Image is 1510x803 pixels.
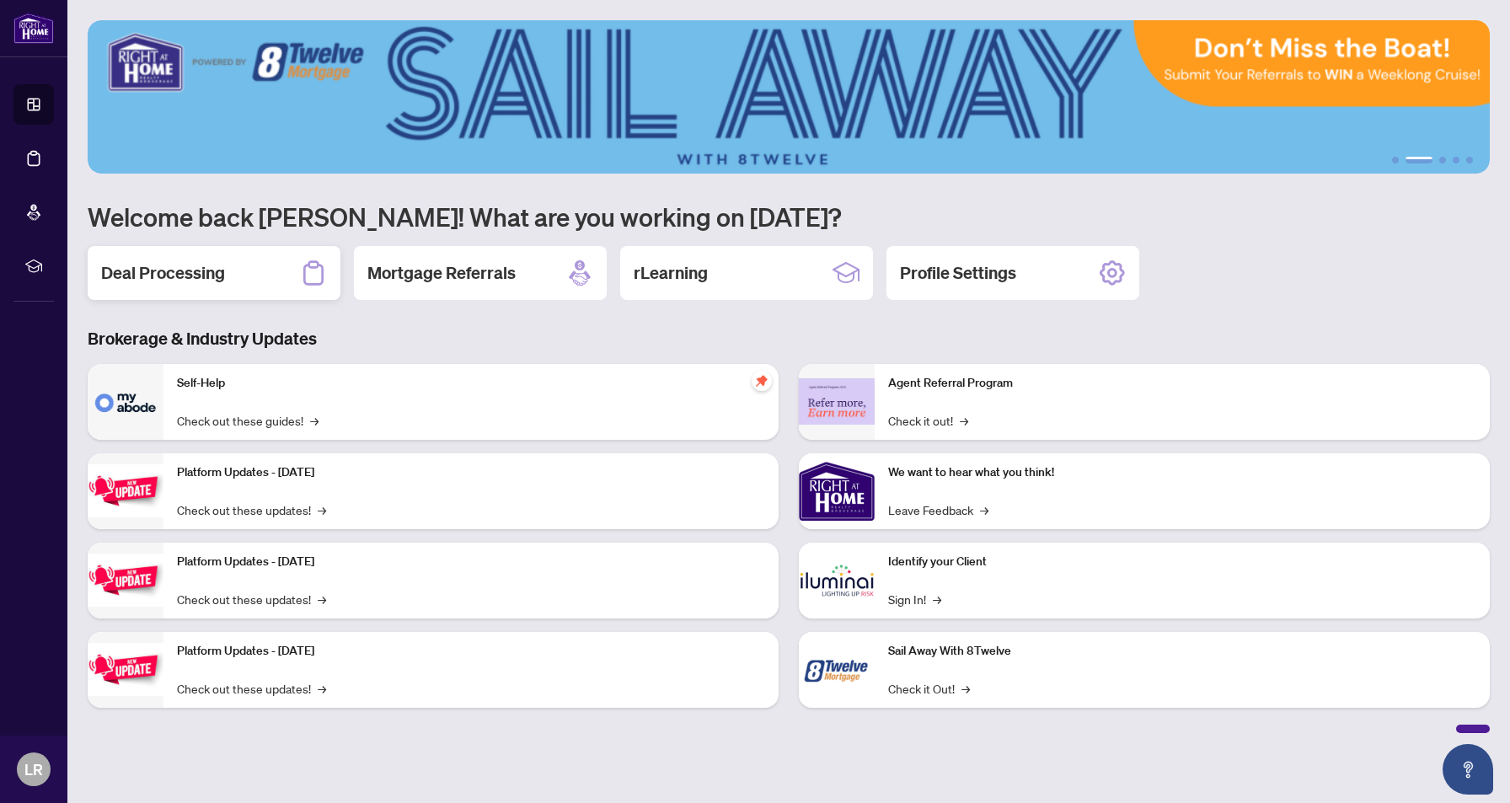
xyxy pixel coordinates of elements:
[799,543,875,618] img: Identify your Client
[799,378,875,425] img: Agent Referral Program
[960,411,968,430] span: →
[24,757,43,781] span: LR
[799,453,875,529] img: We want to hear what you think!
[888,463,1476,482] p: We want to hear what you think!
[177,501,326,519] a: Check out these updates!→
[888,590,941,608] a: Sign In!→
[88,643,163,696] img: Platform Updates - June 23, 2025
[900,261,1016,285] h2: Profile Settings
[888,411,968,430] a: Check it out!→
[1453,157,1459,163] button: 4
[634,261,708,285] h2: rLearning
[1392,157,1399,163] button: 1
[888,501,988,519] a: Leave Feedback→
[961,679,970,698] span: →
[888,374,1476,393] p: Agent Referral Program
[1406,157,1432,163] button: 2
[367,261,516,285] h2: Mortgage Referrals
[318,679,326,698] span: →
[88,201,1490,233] h1: Welcome back [PERSON_NAME]! What are you working on [DATE]?
[88,464,163,517] img: Platform Updates - July 21, 2025
[888,679,970,698] a: Check it Out!→
[177,642,765,661] p: Platform Updates - [DATE]
[177,374,765,393] p: Self-Help
[1466,157,1473,163] button: 5
[888,553,1476,571] p: Identify your Client
[310,411,319,430] span: →
[13,13,54,44] img: logo
[177,463,765,482] p: Platform Updates - [DATE]
[318,501,326,519] span: →
[799,632,875,708] img: Sail Away With 8Twelve
[933,590,941,608] span: →
[177,679,326,698] a: Check out these updates!→
[1439,157,1446,163] button: 3
[88,554,163,607] img: Platform Updates - July 8, 2025
[177,411,319,430] a: Check out these guides!→
[752,371,772,391] span: pushpin
[1443,744,1493,795] button: Open asap
[101,261,225,285] h2: Deal Processing
[88,327,1490,351] h3: Brokerage & Industry Updates
[888,642,1476,661] p: Sail Away With 8Twelve
[177,590,326,608] a: Check out these updates!→
[88,20,1490,174] img: Slide 1
[88,364,163,440] img: Self-Help
[177,553,765,571] p: Platform Updates - [DATE]
[318,590,326,608] span: →
[980,501,988,519] span: →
